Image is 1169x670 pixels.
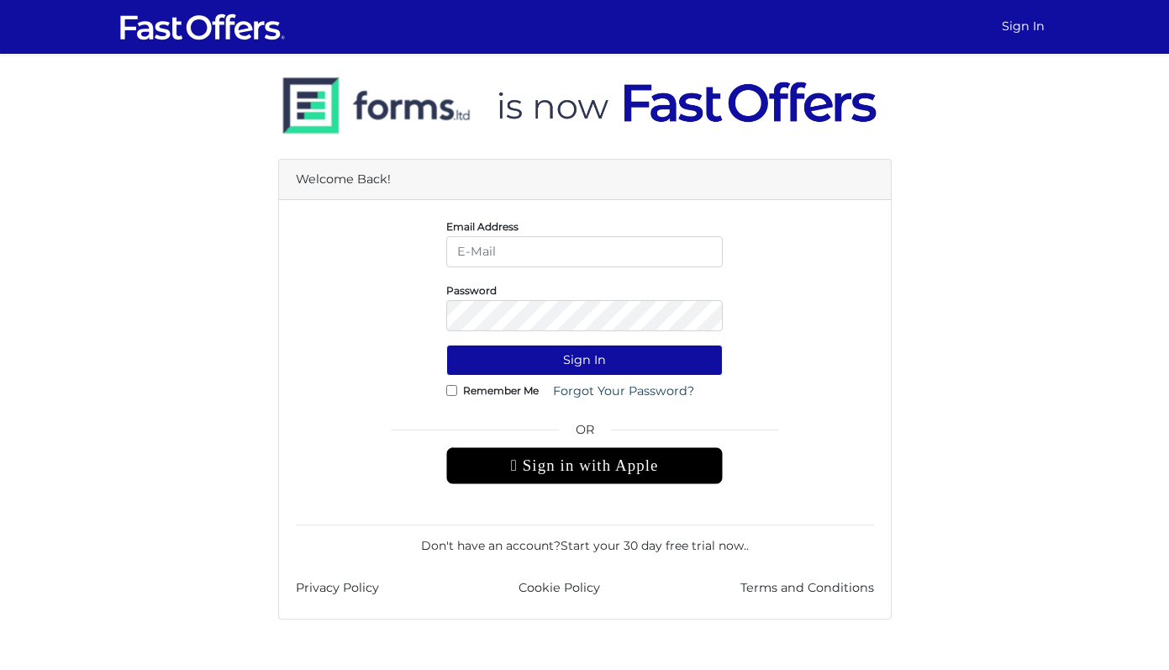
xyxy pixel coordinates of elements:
[446,224,519,229] label: Email Address
[519,578,600,598] a: Cookie Policy
[740,578,874,598] a: Terms and Conditions
[446,288,497,293] label: Password
[561,538,746,553] a: Start your 30 day free trial now.
[296,525,874,555] div: Don't have an account? .
[279,160,891,200] div: Welcome Back!
[542,376,705,407] a: Forgot Your Password?
[446,345,723,376] button: Sign In
[446,420,723,447] span: OR
[463,388,539,393] label: Remember Me
[446,236,723,267] input: E-Mail
[995,10,1051,43] a: Sign In
[296,578,379,598] a: Privacy Policy
[446,447,723,484] div: Sign in with Apple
